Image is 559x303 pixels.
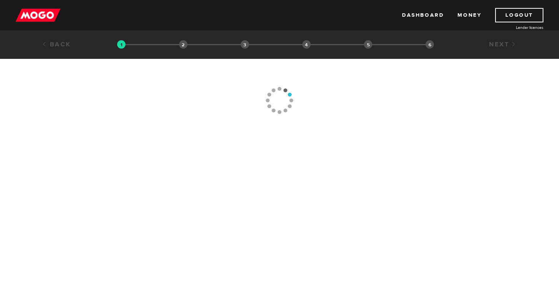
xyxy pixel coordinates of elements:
[402,8,444,22] a: Dashboard
[486,25,543,30] a: Lender licences
[265,58,294,143] img: loading-colorWheel_medium.gif
[42,40,71,49] a: Back
[489,40,517,49] a: Next
[495,8,543,22] a: Logout
[16,8,60,22] img: mogo_logo-11ee424be714fa7cbb0f0f49df9e16ec.png
[117,40,125,49] img: transparent-188c492fd9eaac0f573672f40bb141c2.gif
[457,8,481,22] a: Money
